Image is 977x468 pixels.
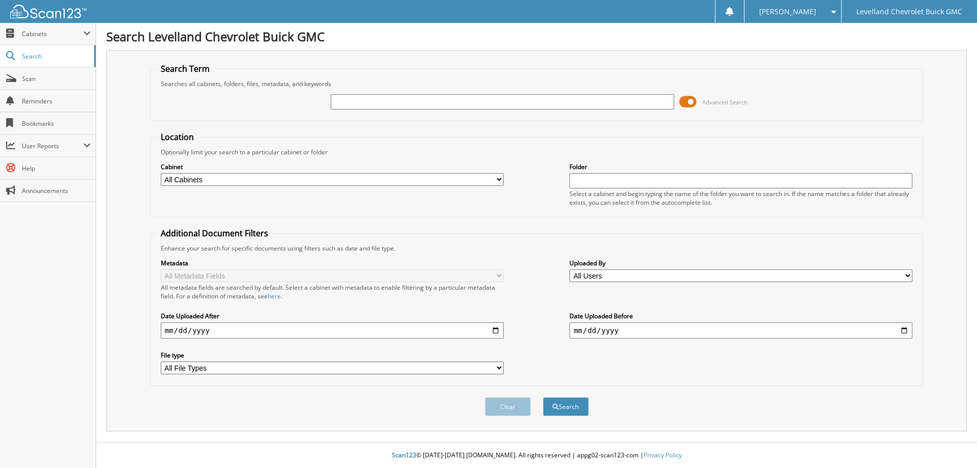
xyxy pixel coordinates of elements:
[759,9,816,15] span: [PERSON_NAME]
[22,186,91,195] span: Announcements
[22,30,83,38] span: Cabinets
[156,148,918,156] div: Optionally limit your search to a particular cabinet or folder
[543,397,589,416] button: Search
[156,244,918,253] div: Enhance your search for specific documents using filters such as date and file type.
[569,162,912,171] label: Folder
[22,74,91,83] span: Scan
[22,119,91,128] span: Bookmarks
[569,189,912,207] div: Select a cabinet and begin typing the name of the folder you want to search in. If the name match...
[22,164,91,173] span: Help
[96,443,977,468] div: © [DATE]-[DATE] [DOMAIN_NAME]. All rights reserved | appg02-scan123-com |
[702,98,748,106] span: Advanced Search
[485,397,531,416] button: Clear
[569,322,912,339] input: end
[156,79,918,88] div: Searches all cabinets, folders, files, metadata, and keywords
[10,5,87,18] img: scan123-logo-white.svg
[569,259,912,267] label: Uploaded By
[156,63,215,74] legend: Search Term
[161,322,504,339] input: start
[161,259,504,267] label: Metadata
[22,52,89,61] span: Search
[392,451,416,459] span: Scan123
[926,419,977,468] iframe: Chat Widget
[106,28,967,45] h1: Search Levelland Chevrolet Buick GMC
[161,351,504,360] label: File type
[856,9,962,15] span: Levelland Chevrolet Buick GMC
[268,292,281,300] a: here
[161,283,504,300] div: All metadata fields are searched by default. Select a cabinet with metadata to enable filtering b...
[22,97,91,105] span: Reminders
[161,162,504,171] label: Cabinet
[569,312,912,320] label: Date Uploaded Before
[156,131,199,143] legend: Location
[644,451,682,459] a: Privacy Policy
[156,228,273,239] legend: Additional Document Filters
[161,312,504,320] label: Date Uploaded After
[22,142,83,150] span: User Reports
